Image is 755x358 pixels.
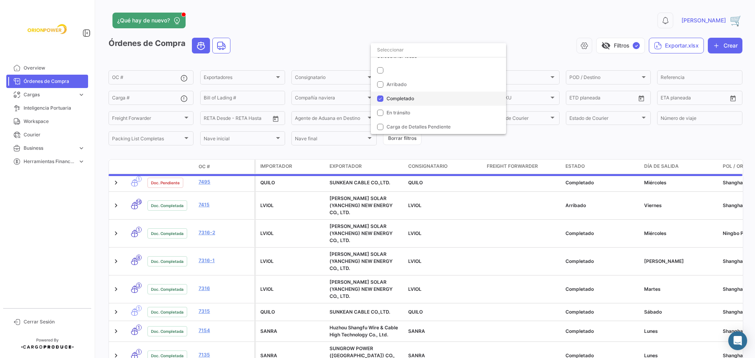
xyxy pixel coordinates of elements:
span: Arribado [387,81,407,87]
span: En tránsito [387,110,410,116]
input: dropdown search [371,43,506,57]
div: Abrir Intercom Messenger [728,331,747,350]
span: Carga de Detalles Pendiente [387,124,451,130]
span: Completado [387,95,414,101]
